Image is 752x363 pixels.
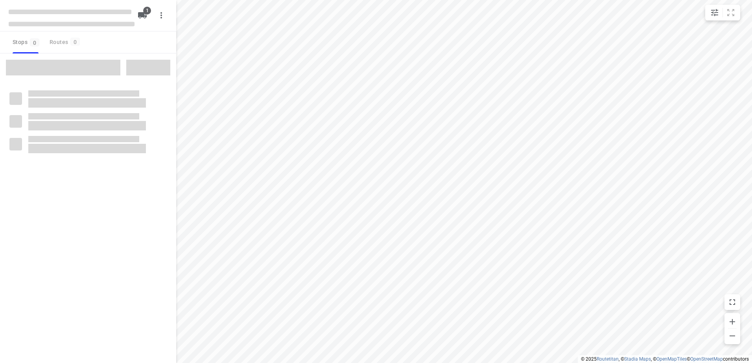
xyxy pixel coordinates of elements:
[581,356,749,362] li: © 2025 , © , © © contributors
[690,356,723,362] a: OpenStreetMap
[705,5,740,20] div: small contained button group
[656,356,687,362] a: OpenMapTiles
[597,356,619,362] a: Routetitan
[707,5,723,20] button: Map settings
[624,356,651,362] a: Stadia Maps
